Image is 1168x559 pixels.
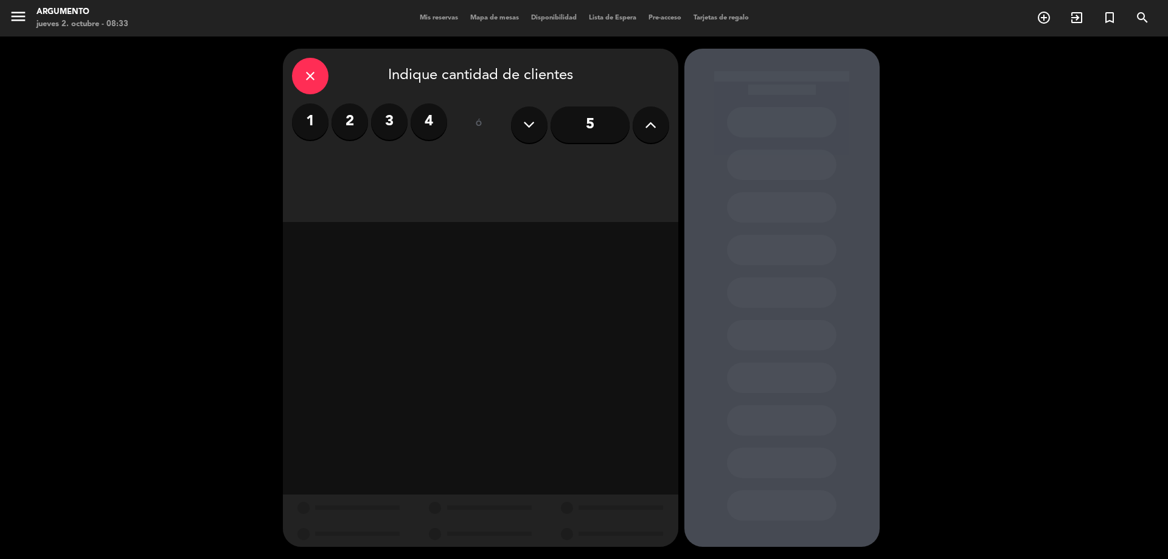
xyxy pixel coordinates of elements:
[583,15,642,21] span: Lista de Espera
[687,15,755,21] span: Tarjetas de regalo
[1069,10,1084,25] i: exit_to_app
[332,103,368,140] label: 2
[411,103,447,140] label: 4
[371,103,408,140] label: 3
[292,103,328,140] label: 1
[36,6,128,18] div: Argumento
[459,103,499,146] div: ó
[9,7,27,26] i: menu
[1037,10,1051,25] i: add_circle_outline
[36,18,128,30] div: jueves 2. octubre - 08:33
[414,15,464,21] span: Mis reservas
[9,7,27,30] button: menu
[1135,10,1150,25] i: search
[525,15,583,21] span: Disponibilidad
[1102,10,1117,25] i: turned_in_not
[292,58,669,94] div: Indique cantidad de clientes
[642,15,687,21] span: Pre-acceso
[303,69,318,83] i: close
[464,15,525,21] span: Mapa de mesas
